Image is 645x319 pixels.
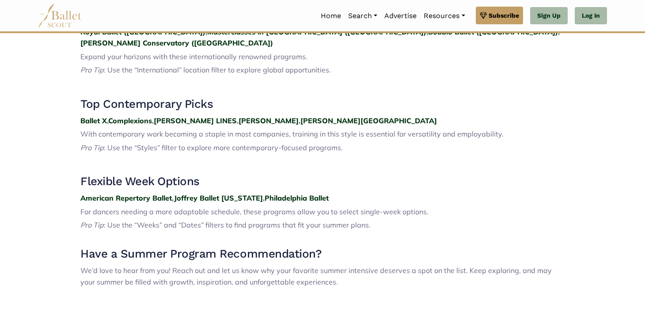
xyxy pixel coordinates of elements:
a: Philadelphia Ballet [265,194,329,202]
strong: , [107,116,108,125]
a: Search [345,7,381,25]
span: : Use the “Styles” filter to explore more contemporary-focused programs. [104,143,343,152]
a: Ballet X [80,116,107,125]
span: : Use the “Weeks” and “Dates” filters to find programs that fit your summer plans. [104,220,371,229]
strong: , [205,27,207,36]
a: Home [317,7,345,25]
h3: Flexible Week Options [80,174,565,189]
strong: , [263,194,265,202]
strong: , [172,194,174,202]
span: With contemporary work becoming a staple in most companies, training in this style is essential f... [80,129,504,138]
a: Resources [420,7,468,25]
strong: , [426,27,428,36]
span: Pro Tip [80,143,104,152]
a: Complexions [108,116,152,125]
a: [PERSON_NAME][GEOGRAPHIC_DATA] [300,116,437,125]
strong: , [152,116,154,125]
a: Sign Up [530,7,568,25]
a: Log In [575,7,607,25]
a: Masterclasses in [GEOGRAPHIC_DATA] ([GEOGRAPHIC_DATA]) [207,27,426,36]
strong: , [237,116,239,125]
a: Joffrey Ballet [US_STATE] [174,194,263,202]
a: [PERSON_NAME] Conservatory ([GEOGRAPHIC_DATA]) [80,38,273,47]
span: : Use the “International” location filter to explore global opportunities. [104,65,331,74]
a: [PERSON_NAME] LINES [154,116,237,125]
a: Royal Ballet ([GEOGRAPHIC_DATA]) [80,27,205,36]
strong: , [558,27,560,36]
a: [PERSON_NAME] [239,116,299,125]
span: Pro Tip [80,220,104,229]
a: American Repertory Ballet [80,194,172,202]
img: gem.svg [480,11,487,20]
h3: Top Contemporary Picks [80,97,565,112]
span: Expand your horizons with these internationally renowned programs. [80,52,307,61]
span: Subscribe [489,11,519,20]
h3: Have a Summer Program Recommendation? [80,247,565,262]
span: Pro Tip [80,65,104,74]
a: Subscribe [476,7,523,24]
a: Bobbio Ballet ([GEOGRAPHIC_DATA]) [428,27,558,36]
span: We’d love to hear from you! Reach out and let us know why your favorite summer intensive deserves... [80,266,552,286]
strong: , [299,116,300,125]
a: Advertise [381,7,420,25]
span: For dancers needing a more adaptable schedule, these programs allow you to select single-week opt... [80,207,429,216]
